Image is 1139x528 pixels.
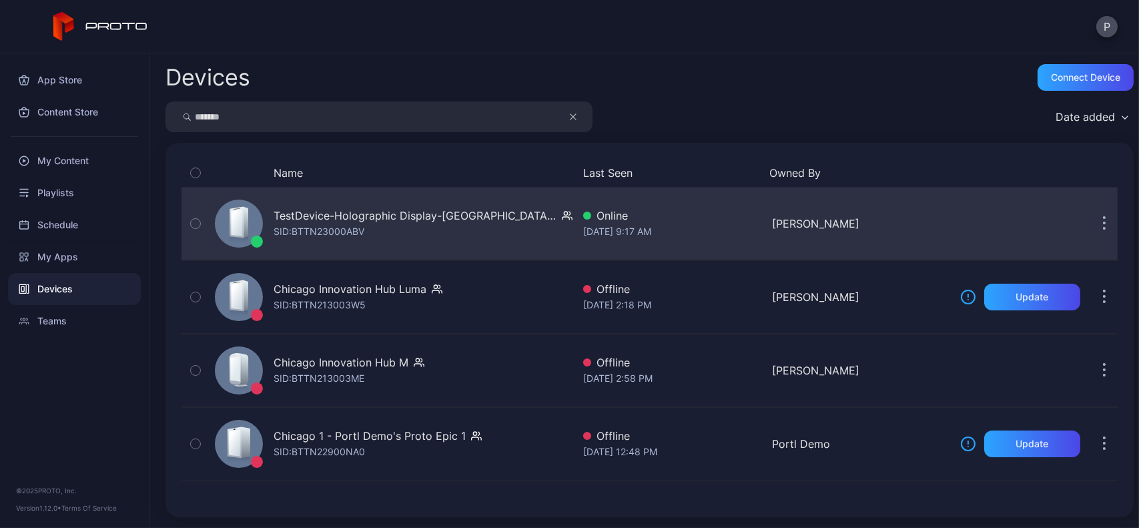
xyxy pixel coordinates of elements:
[8,241,141,273] a: My Apps
[274,428,466,444] div: Chicago 1 - Portl Demo's Proto Epic 1
[1091,165,1118,181] div: Options
[274,354,408,370] div: Chicago Innovation Hub M
[8,209,141,241] a: Schedule
[8,96,141,128] a: Content Store
[274,165,303,181] button: Name
[583,165,758,181] button: Last Seen
[8,305,141,337] a: Teams
[274,208,556,224] div: TestDevice-Holographic Display-[GEOGRAPHIC_DATA]-500West-Showcase
[583,370,761,386] div: [DATE] 2:58 PM
[769,165,944,181] button: Owned By
[61,504,117,512] a: Terms Of Service
[583,297,761,313] div: [DATE] 2:18 PM
[1049,101,1134,132] button: Date added
[8,64,141,96] a: App Store
[583,444,761,460] div: [DATE] 12:48 PM
[984,431,1080,457] button: Update
[583,428,761,444] div: Offline
[8,273,141,305] a: Devices
[772,436,950,452] div: Portl Demo
[16,485,133,496] div: © 2025 PROTO, Inc.
[8,145,141,177] a: My Content
[274,281,426,297] div: Chicago Innovation Hub Luma
[274,444,365,460] div: SID: BTTN22900NA0
[583,354,761,370] div: Offline
[274,297,366,313] div: SID: BTTN213003W5
[583,208,761,224] div: Online
[1051,72,1120,83] div: Connect device
[772,362,950,378] div: [PERSON_NAME]
[772,289,950,305] div: [PERSON_NAME]
[1016,292,1049,302] div: Update
[955,165,1075,181] div: Update Device
[274,370,364,386] div: SID: BTTN213003ME
[772,216,950,232] div: [PERSON_NAME]
[1016,439,1049,449] div: Update
[984,284,1080,310] button: Update
[583,224,761,240] div: [DATE] 9:17 AM
[1096,16,1118,37] button: P
[583,281,761,297] div: Offline
[8,177,141,209] a: Playlists
[274,224,364,240] div: SID: BTTN23000ABV
[1056,110,1115,123] div: Date added
[1038,64,1134,91] button: Connect device
[165,65,250,89] h2: Devices
[16,504,61,512] span: Version 1.12.0 •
